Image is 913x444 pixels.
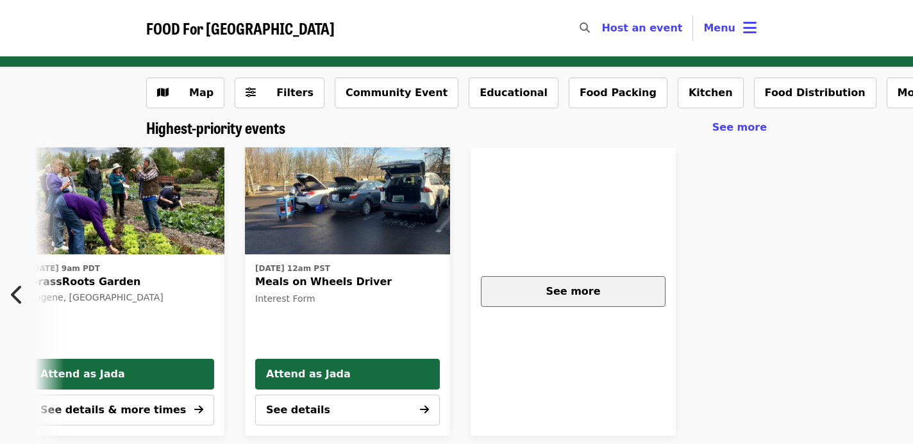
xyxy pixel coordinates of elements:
i: bars icon [743,19,757,37]
i: chevron-left icon [11,283,24,307]
button: See details & more times [29,395,214,425]
div: Highest-priority events [136,119,777,137]
button: Food Packing [569,78,667,108]
span: See details [266,404,330,416]
i: arrow-right icon [420,404,429,416]
button: Attend as Jada [29,359,214,390]
a: Meals on Wheels Driver [245,147,450,255]
a: FOOD For [GEOGRAPHIC_DATA] [146,19,335,38]
a: Host an event [601,22,682,34]
span: Attend as Jada [40,366,203,382]
span: See more [546,285,600,297]
a: Highest-priority events [146,119,285,137]
button: See more [481,276,666,307]
a: See more [712,120,767,135]
i: search icon [580,22,590,34]
span: Menu [703,22,735,34]
button: Filters (0 selected) [235,78,324,108]
button: Community Event [335,78,458,108]
span: Interest Form [255,293,315,304]
i: sliders-h icon [246,86,256,99]
span: See more [712,121,767,133]
span: Highest-priority events [146,116,285,138]
span: See details & more times [40,404,186,416]
i: arrow-right icon [194,404,203,416]
img: GrassRoots Garden organized by FOOD For Lane County [19,147,224,255]
div: Eugene, [GEOGRAPHIC_DATA] [29,292,214,303]
a: See details for "GrassRoots Garden" [29,259,214,306]
input: Search [598,13,608,44]
time: [DATE] 9am PDT [29,263,100,274]
span: Map [189,86,214,99]
time: [DATE] 12am PST [255,263,330,274]
button: Attend as Jada [255,359,440,390]
a: See more [471,147,676,436]
button: Educational [469,78,558,108]
span: FOOD For [GEOGRAPHIC_DATA] [146,17,335,39]
i: map icon [157,86,169,99]
span: Meals on Wheels Driver [255,274,440,290]
span: Attend as Jada [266,366,429,382]
a: See details for "Meals on Wheels Driver" [255,259,440,308]
a: GrassRoots Garden [19,147,224,255]
button: Food Distribution [754,78,876,108]
button: Show map view [146,78,224,108]
span: GrassRoots Garden [29,274,214,290]
button: Toggle account menu [693,13,767,44]
span: Filters [276,86,314,99]
button: See details [255,395,440,425]
button: Kitchen [678,78,744,108]
img: Meals on Wheels Driver organized by FOOD For Lane County [245,147,450,255]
